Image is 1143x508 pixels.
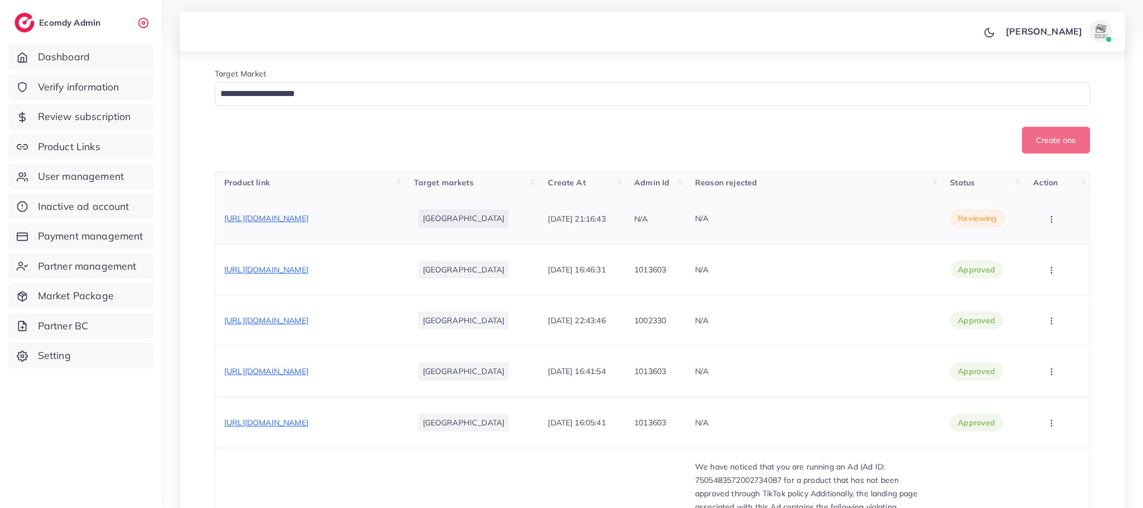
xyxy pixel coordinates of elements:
span: N/A [695,418,708,428]
a: Partner management [8,253,153,279]
span: Payment management [38,229,143,243]
input: Search for option [216,85,1076,103]
li: [GEOGRAPHIC_DATA] [418,414,509,432]
span: Admin Id [634,178,669,188]
a: Dashboard [8,44,153,70]
img: avatar [1089,20,1112,42]
p: 1013603 [634,416,666,429]
a: Inactive ad account [8,194,153,219]
span: N/A [695,315,708,325]
a: Review subscription [8,104,153,130]
span: [URL][DOMAIN_NAME] [224,213,308,223]
span: approved [958,366,995,377]
span: Reason rejected [695,178,757,188]
p: [DATE] 16:41:54 [548,365,605,378]
span: [URL][DOMAIN_NAME] [224,265,308,275]
span: approved [958,264,995,275]
span: Product link [224,178,270,188]
span: Review subscription [38,109,131,124]
a: User management [8,164,153,189]
span: User management [38,169,124,184]
button: Create one [1022,127,1090,154]
span: [URL][DOMAIN_NAME] [224,366,308,376]
img: logo [15,13,35,32]
span: [URL][DOMAIN_NAME] [224,418,308,428]
span: N/A [695,265,708,275]
span: Product Links [38,140,100,154]
p: 1002330 [634,314,666,327]
li: [GEOGRAPHIC_DATA] [418,362,509,380]
p: [DATE] 21:16:43 [548,212,605,226]
h2: Ecomdy Admin [39,17,103,28]
li: [GEOGRAPHIC_DATA] [418,209,509,227]
p: 1013603 [634,365,666,378]
li: [GEOGRAPHIC_DATA] [418,311,509,329]
span: Create At [548,178,585,188]
span: Action [1033,178,1058,188]
span: Setting [38,348,71,363]
a: Payment management [8,223,153,249]
span: [URL][DOMAIN_NAME] [224,315,308,325]
a: [PERSON_NAME]avatar [1000,20,1116,42]
a: logoEcomdy Admin [15,13,103,32]
span: approved [958,417,995,428]
a: Verify information [8,74,153,100]
span: N/A [695,366,708,376]
p: [DATE] 22:43:46 [548,314,605,327]
div: Search for option [215,82,1090,106]
li: [GEOGRAPHIC_DATA] [418,261,509,279]
span: Status [950,178,975,188]
span: Partner BC [38,319,89,333]
p: 1013603 [634,263,666,276]
span: Inactive ad account [38,199,129,214]
p: [PERSON_NAME] [1006,25,1082,38]
p: N/A [634,212,648,226]
span: Partner management [38,259,137,274]
span: N/A [695,213,708,223]
p: [DATE] 16:05:41 [548,416,605,429]
p: [DATE] 16:46:31 [548,263,605,276]
span: Verify information [38,80,119,94]
a: Partner BC [8,313,153,339]
label: Target Market [215,68,266,79]
a: Setting [8,343,153,368]
a: Product Links [8,134,153,160]
span: Dashboard [38,50,90,64]
span: reviewing [958,213,997,224]
span: approved [958,315,995,326]
span: Market Package [38,289,114,303]
span: Target markets [414,178,474,188]
a: Market Package [8,283,153,309]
